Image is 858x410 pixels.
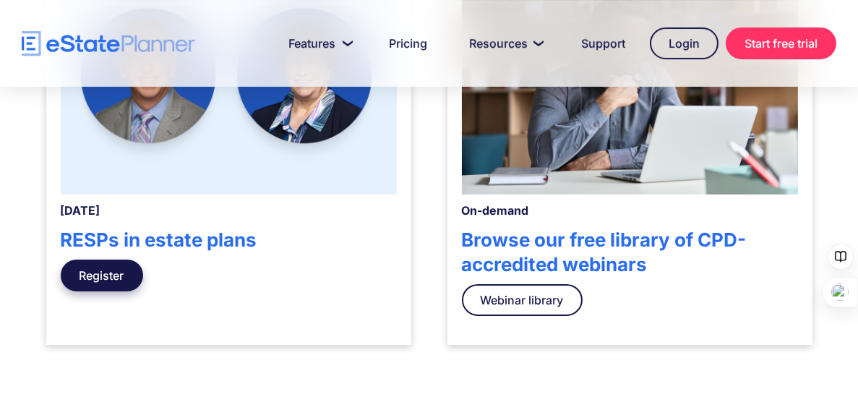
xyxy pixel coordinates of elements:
[61,203,100,218] strong: [DATE]
[271,29,364,58] a: Features
[462,284,583,316] a: Webinar library
[726,27,836,59] a: Start free trial
[462,203,529,218] strong: On-demand
[61,229,257,251] strong: RESPs in estate plans
[564,29,643,58] a: Support
[61,260,143,291] a: Register
[452,29,557,58] a: Resources
[22,31,195,56] a: home
[372,29,445,58] a: Pricing
[462,228,798,277] h4: Browse our free library of CPD-accredited webinars
[650,27,718,59] a: Login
